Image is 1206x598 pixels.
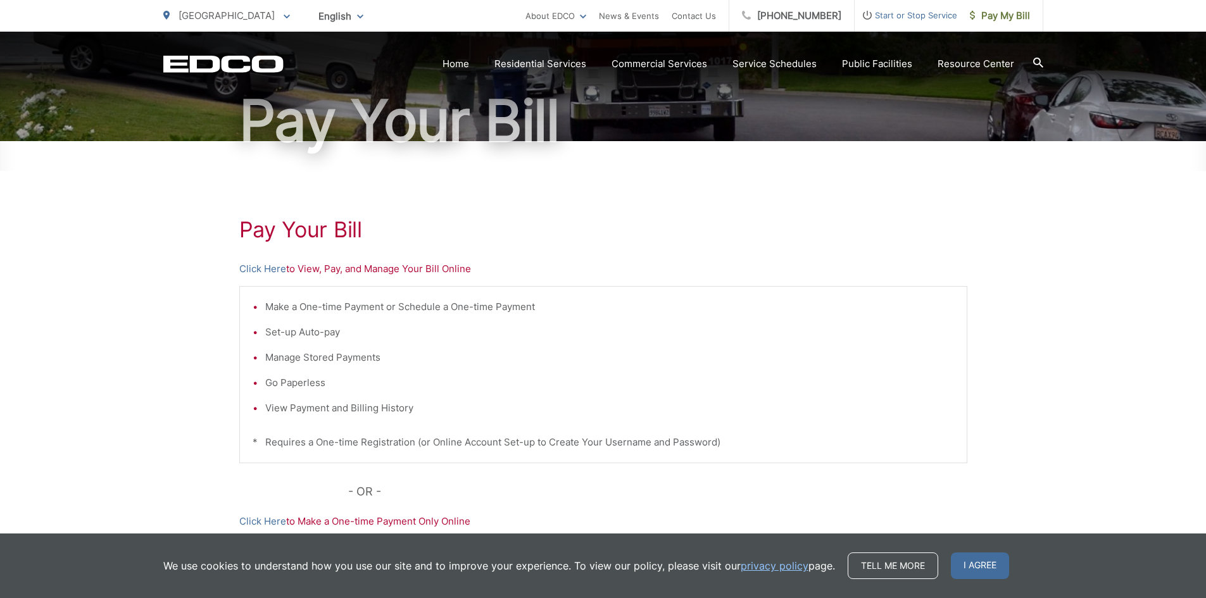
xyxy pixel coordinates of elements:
[951,552,1009,579] span: I agree
[163,55,284,73] a: EDCD logo. Return to the homepage.
[239,261,967,277] p: to View, Pay, and Manage Your Bill Online
[265,325,954,340] li: Set-up Auto-pay
[265,350,954,365] li: Manage Stored Payments
[163,89,1043,153] h1: Pay Your Bill
[970,8,1030,23] span: Pay My Bill
[309,5,373,27] span: English
[525,8,586,23] a: About EDCO
[163,558,835,573] p: We use cookies to understand how you use our site and to improve your experience. To view our pol...
[443,56,469,72] a: Home
[599,8,659,23] a: News & Events
[938,56,1014,72] a: Resource Center
[265,401,954,416] li: View Payment and Billing History
[348,482,967,501] p: - OR -
[842,56,912,72] a: Public Facilities
[239,261,286,277] a: Click Here
[265,375,954,390] li: Go Paperless
[239,514,967,529] p: to Make a One-time Payment Only Online
[612,56,707,72] a: Commercial Services
[239,514,286,529] a: Click Here
[848,552,938,579] a: Tell me more
[741,558,808,573] a: privacy policy
[239,217,967,242] h1: Pay Your Bill
[265,299,954,315] li: Make a One-time Payment or Schedule a One-time Payment
[253,435,954,450] p: * Requires a One-time Registration (or Online Account Set-up to Create Your Username and Password)
[494,56,586,72] a: Residential Services
[179,9,275,22] span: [GEOGRAPHIC_DATA]
[732,56,817,72] a: Service Schedules
[672,8,716,23] a: Contact Us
